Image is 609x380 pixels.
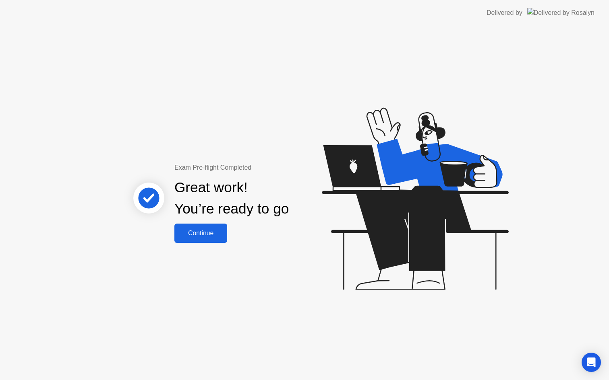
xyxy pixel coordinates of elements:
[174,177,289,220] div: Great work! You’re ready to go
[527,8,594,17] img: Delivered by Rosalyn
[174,163,341,173] div: Exam Pre-flight Completed
[487,8,522,18] div: Delivered by
[582,353,601,372] div: Open Intercom Messenger
[177,230,225,237] div: Continue
[174,224,227,243] button: Continue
